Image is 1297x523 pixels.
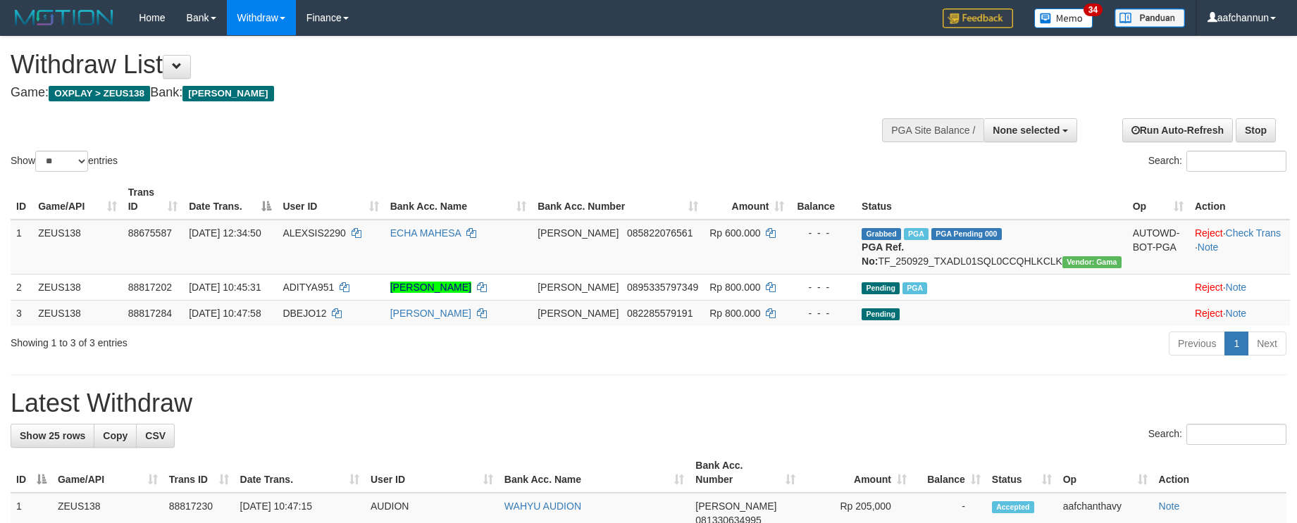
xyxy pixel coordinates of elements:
td: AUTOWD-BOT-PGA [1127,220,1189,275]
th: Bank Acc. Number: activate to sort column ascending [690,453,801,493]
td: ZEUS138 [32,300,122,326]
span: [PERSON_NAME] [538,282,619,293]
select: Showentries [35,151,88,172]
th: User ID: activate to sort column ascending [365,453,499,493]
span: 88817284 [128,308,172,319]
th: Date Trans.: activate to sort column descending [183,179,277,220]
span: Rp 800.000 [709,282,760,293]
span: [PERSON_NAME] [538,308,619,319]
td: ZEUS138 [32,220,122,275]
a: [PERSON_NAME] [390,282,471,293]
th: Bank Acc. Name: activate to sort column ascending [499,453,690,493]
span: CSV [145,430,166,441]
td: 1 [11,220,32,275]
div: - - - [795,306,850,320]
a: WAHYU AUDION [504,500,581,512]
span: ADITYA951 [283,282,334,293]
th: Game/API: activate to sort column ascending [32,179,122,220]
span: [PERSON_NAME] [538,227,619,239]
th: Action [1153,453,1286,493]
td: · [1189,274,1290,300]
span: PGA Pending [931,228,1002,240]
h1: Withdraw List [11,51,850,79]
span: Show 25 rows [20,430,85,441]
span: Marked by aafpengsreynich [902,282,927,294]
label: Show entries [11,151,118,172]
span: 88817202 [128,282,172,293]
td: 2 [11,274,32,300]
span: [DATE] 10:45:31 [189,282,261,293]
span: Copy [103,430,128,441]
a: Next [1248,332,1286,355]
div: - - - [795,280,850,294]
span: Marked by aafpengsreynich [904,228,929,240]
span: None selected [993,125,1060,136]
th: Amount: activate to sort column ascending [704,179,790,220]
span: Grabbed [862,228,901,240]
th: Amount: activate to sort column ascending [801,453,912,493]
span: Copy 085822076561 to clipboard [627,227,693,239]
span: Rp 600.000 [709,227,760,239]
h4: Game: Bank: [11,86,850,100]
div: Showing 1 to 3 of 3 entries [11,330,530,350]
a: ECHA MAHESA [390,227,461,239]
span: 88675587 [128,227,172,239]
span: [DATE] 12:34:50 [189,227,261,239]
span: 34 [1084,4,1103,16]
a: Note [1159,500,1180,512]
a: Previous [1169,332,1225,355]
th: ID [11,179,32,220]
th: Date Trans.: activate to sort column ascending [235,453,365,493]
div: PGA Site Balance / [882,118,983,142]
th: Trans ID: activate to sort column ascending [163,453,235,493]
label: Search: [1148,151,1286,172]
td: TF_250929_TXADL01SQL0CCQHLKCLK [856,220,1127,275]
a: Note [1226,282,1247,293]
span: Copy 0895335797349 to clipboard [627,282,698,293]
label: Search: [1148,424,1286,445]
a: Copy [94,424,137,448]
img: Button%20Memo.svg [1034,8,1093,28]
th: Status: activate to sort column ascending [986,453,1057,493]
img: panduan.png [1115,8,1185,27]
a: CSV [136,424,175,448]
a: Run Auto-Refresh [1122,118,1233,142]
td: · [1189,300,1290,326]
b: PGA Ref. No: [862,241,904,267]
th: Status [856,179,1127,220]
th: Balance [790,179,856,220]
span: Rp 800.000 [709,308,760,319]
th: User ID: activate to sort column ascending [277,179,384,220]
a: Reject [1195,227,1223,239]
span: [PERSON_NAME] [695,500,776,512]
span: Accepted [992,501,1034,513]
button: None selected [983,118,1077,142]
span: OXPLAY > ZEUS138 [49,86,150,101]
input: Search: [1186,424,1286,445]
a: Reject [1195,282,1223,293]
span: [PERSON_NAME] [182,86,273,101]
td: · · [1189,220,1290,275]
th: Bank Acc. Number: activate to sort column ascending [532,179,704,220]
a: Note [1226,308,1247,319]
th: Action [1189,179,1290,220]
div: - - - [795,226,850,240]
th: Op: activate to sort column ascending [1127,179,1189,220]
a: Note [1198,241,1219,253]
a: Show 25 rows [11,424,94,448]
td: ZEUS138 [32,274,122,300]
td: 3 [11,300,32,326]
th: Game/API: activate to sort column ascending [52,453,163,493]
th: Bank Acc. Name: activate to sort column ascending [385,179,532,220]
input: Search: [1186,151,1286,172]
th: ID: activate to sort column descending [11,453,52,493]
th: Trans ID: activate to sort column ascending [123,179,184,220]
th: Op: activate to sort column ascending [1057,453,1153,493]
a: Check Trans [1226,227,1282,239]
h1: Latest Withdraw [11,389,1286,417]
img: MOTION_logo.png [11,7,118,28]
span: DBEJO12 [283,308,326,319]
span: ALEXSIS2290 [283,227,346,239]
a: 1 [1224,332,1248,355]
span: Pending [862,308,900,320]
